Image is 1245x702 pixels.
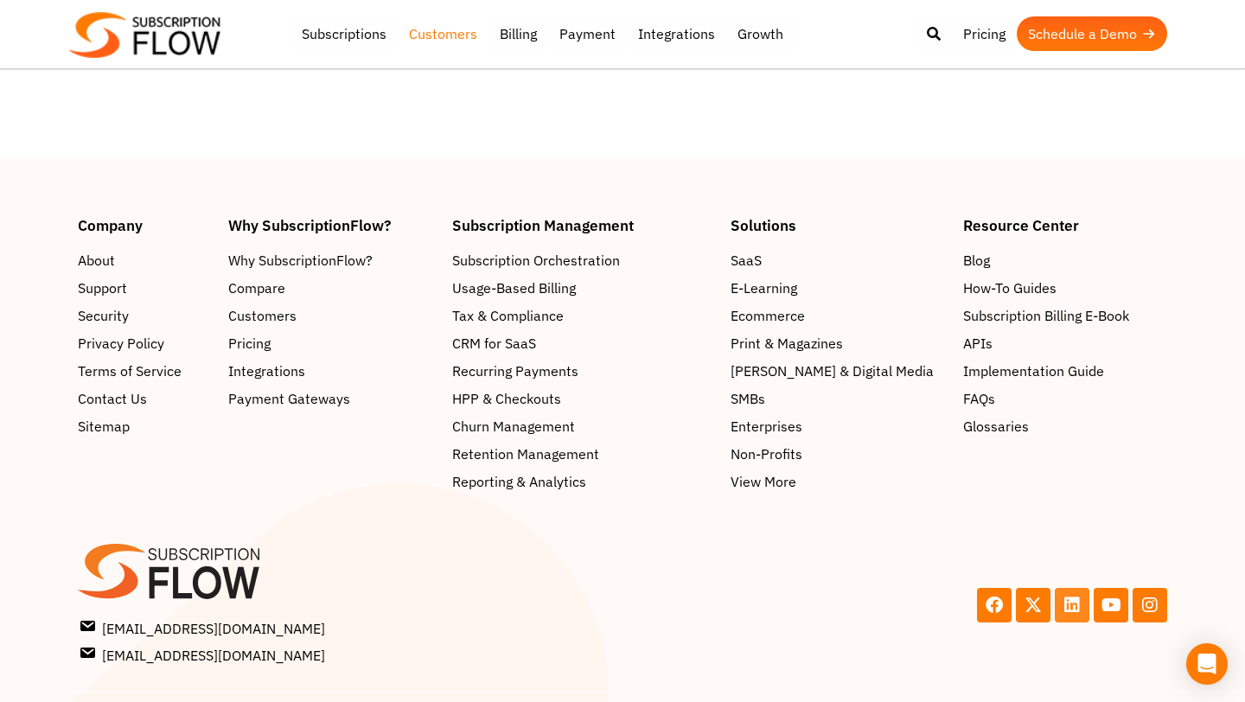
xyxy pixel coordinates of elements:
a: Payment [548,16,627,51]
h4: Company [78,218,211,233]
span: Privacy Policy [78,333,164,354]
span: SMBs [731,388,765,409]
a: CRM for SaaS [452,333,713,354]
span: Churn Management [452,416,575,437]
span: Enterprises [731,416,802,437]
a: About [78,250,211,271]
span: Usage-Based Billing [452,278,576,298]
a: [PERSON_NAME] & Digital Media [731,361,946,381]
span: [EMAIL_ADDRESS][DOMAIN_NAME] [81,642,325,665]
a: Reporting & Analytics [452,471,713,492]
a: Compare [228,278,435,298]
span: About [78,250,115,271]
img: Subscriptionflow [69,12,220,58]
h4: Why SubscriptionFlow? [228,218,435,233]
a: Growth [726,16,795,51]
a: Integrations [627,16,726,51]
span: [EMAIL_ADDRESS][DOMAIN_NAME] [81,616,325,638]
a: APIs [963,333,1167,354]
a: Integrations [228,361,435,381]
a: Sitemap [78,416,211,437]
a: Non-Profits [731,444,946,464]
span: SaaS [731,250,762,271]
span: Recurring Payments [452,361,578,381]
span: Terms of Service [78,361,182,381]
a: Usage-Based Billing [452,278,713,298]
span: Support [78,278,127,298]
span: CRM for SaaS [452,333,536,354]
span: How-To Guides [963,278,1057,298]
span: APIs [963,333,993,354]
a: Subscriptions [290,16,398,51]
a: Support [78,278,211,298]
a: Ecommerce [731,305,946,326]
span: Non-Profits [731,444,802,464]
span: Contact Us [78,388,147,409]
a: Billing [488,16,548,51]
span: Customers [228,305,297,326]
span: HPP & Checkouts [452,388,561,409]
span: Integrations [228,361,305,381]
span: Why SubscriptionFlow? [228,250,373,271]
img: SF-logo [78,544,259,599]
a: Why SubscriptionFlow? [228,250,435,271]
span: E-Learning [731,278,797,298]
a: View More [731,471,946,492]
a: Retention Management [452,444,713,464]
a: Glossaries [963,416,1167,437]
span: Retention Management [452,444,599,464]
a: Churn Management [452,416,713,437]
a: Payment Gateways [228,388,435,409]
span: FAQs [963,388,995,409]
span: Payment Gateways [228,388,350,409]
span: View More [731,471,796,492]
div: Open Intercom Messenger [1186,643,1228,685]
a: Recurring Payments [452,361,713,381]
a: Subscription Orchestration [452,250,713,271]
a: Implementation Guide [963,361,1167,381]
a: Enterprises [731,416,946,437]
h4: Subscription Management [452,218,713,233]
span: Reporting & Analytics [452,471,586,492]
a: SMBs [731,388,946,409]
span: [PERSON_NAME] & Digital Media [731,361,934,381]
a: Pricing [228,333,435,354]
a: Security [78,305,211,326]
span: Blog [963,250,990,271]
span: Subscription Billing E-Book [963,305,1129,326]
h4: Resource Center [963,218,1167,233]
span: Security [78,305,129,326]
span: Compare [228,278,285,298]
a: Subscription Billing E-Book [963,305,1167,326]
a: How-To Guides [963,278,1167,298]
a: [EMAIL_ADDRESS][DOMAIN_NAME] [81,616,617,638]
a: Schedule a Demo [1017,16,1167,51]
span: Glossaries [963,416,1029,437]
a: Print & Magazines [731,333,946,354]
a: SaaS [731,250,946,271]
a: E-Learning [731,278,946,298]
span: Tax & Compliance [452,305,564,326]
a: Terms of Service [78,361,211,381]
a: [EMAIL_ADDRESS][DOMAIN_NAME] [81,642,617,665]
a: Customers [228,305,435,326]
h4: Solutions [731,218,946,233]
a: Customers [398,16,488,51]
a: Tax & Compliance [452,305,713,326]
a: Privacy Policy [78,333,211,354]
span: Sitemap [78,416,130,437]
span: Implementation Guide [963,361,1104,381]
span: Print & Magazines [731,333,843,354]
a: Contact Us [78,388,211,409]
a: FAQs [963,388,1167,409]
span: Pricing [228,333,271,354]
span: Subscription Orchestration [452,250,620,271]
a: HPP & Checkouts [452,388,713,409]
span: Ecommerce [731,305,805,326]
a: Blog [963,250,1167,271]
a: Pricing [952,16,1017,51]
